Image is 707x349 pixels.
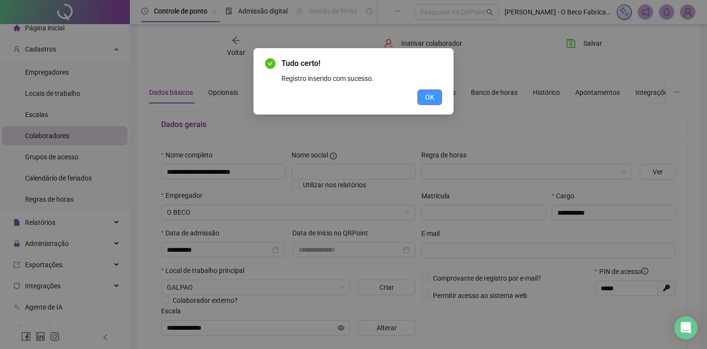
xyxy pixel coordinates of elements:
[425,92,434,103] span: OK
[417,90,442,105] button: OK
[674,316,697,339] div: Open Intercom Messenger
[281,59,320,68] span: Tudo certo!
[281,75,374,82] span: Registro inserido com sucesso.
[265,58,276,69] span: check-circle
